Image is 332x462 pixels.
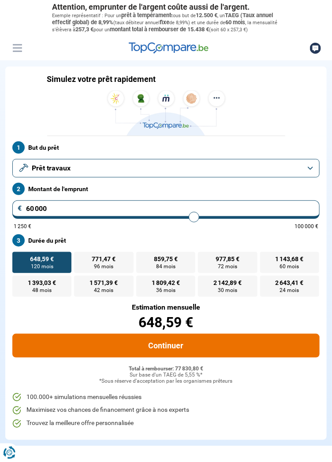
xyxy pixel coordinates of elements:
[52,12,280,33] p: Exemple représentatif : Pour un tous but de , un (taux débiteur annuel de 8,99%) et une durée de ...
[226,19,246,26] span: 60 mois
[280,264,299,269] span: 60 mois
[218,288,237,293] span: 30 mois
[14,224,31,229] span: 1 250 €
[122,12,172,18] span: prêt à tempérament
[76,26,94,33] span: 257,3 €
[12,372,320,378] div: Sur base d'un TAEG de 5,55 %*
[52,2,280,12] p: Attention, emprunter de l'argent coûte aussi de l'argent.
[12,406,320,415] li: Maximisez vos chances de financement grâce à nos experts
[218,264,237,269] span: 72 mois
[156,288,175,293] span: 36 mois
[276,256,304,262] span: 1 143,68 €
[295,224,318,229] span: 100 000 €
[32,288,52,293] span: 48 mois
[12,366,320,372] div: Total à rembourser: 77 830,80 €
[12,183,320,195] label: Montant de l'emprunt
[12,315,320,329] div: 648,59 €
[90,280,118,286] span: 1 571,39 €
[110,26,209,33] span: montant total à rembourser de 15.438 €
[11,41,24,55] button: Menu
[280,288,299,293] span: 24 mois
[216,256,239,262] span: 977,85 €
[152,280,180,286] span: 1 809,42 €
[28,280,56,286] span: 1 393,03 €
[12,419,320,428] li: Trouvez la meilleure offre personnalisée
[47,74,156,84] h1: Simulez votre prêt rapidement
[32,163,71,173] span: Prêt travaux
[196,12,218,18] span: 12.500 €
[18,205,22,212] span: €
[92,256,116,262] span: 771,47 €
[104,90,228,136] img: TopCompare.be
[12,304,320,311] div: Estimation mensuelle
[52,12,273,26] span: TAEG (Taux annuel effectif global) de 8,99%
[94,288,114,293] span: 42 mois
[154,256,178,262] span: 859,75 €
[94,264,114,269] span: 96 mois
[12,393,320,402] li: 100.000+ simulations mensuelles réussies
[12,334,320,358] button: Continuer
[276,280,304,286] span: 2 643,41 €
[12,234,320,247] label: Durée du prêt
[12,159,320,177] button: Prêt travaux
[213,280,242,286] span: 2 142,89 €
[12,378,320,384] div: *Sous réserve d'acceptation par les organismes prêteurs
[156,264,175,269] span: 84 mois
[12,141,320,154] label: But du prêt
[160,19,170,26] span: fixe
[30,256,54,262] span: 648,59 €
[129,42,209,54] img: TopCompare
[31,264,53,269] span: 120 mois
